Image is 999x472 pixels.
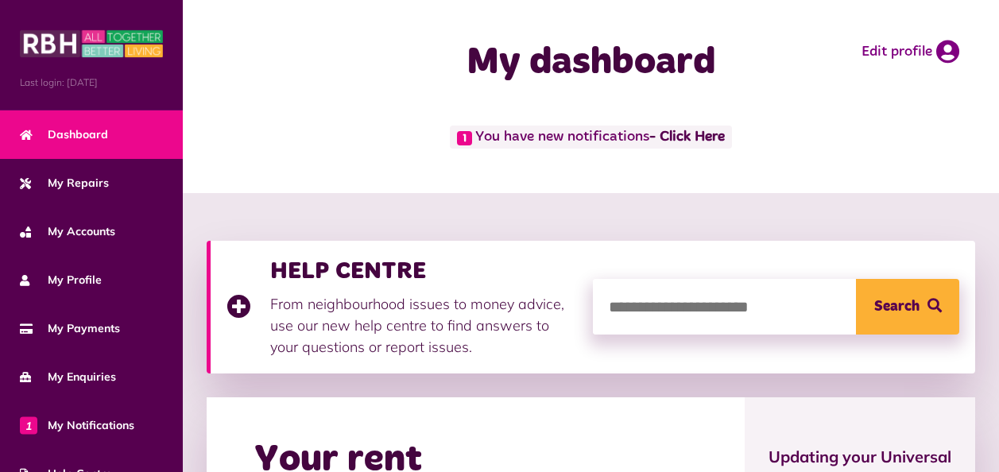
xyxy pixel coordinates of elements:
[20,369,116,385] span: My Enquiries
[270,293,577,358] p: From neighbourhood issues to money advice, use our new help centre to find answers to your questi...
[649,130,725,145] a: - Click Here
[457,131,472,145] span: 1
[862,40,959,64] a: Edit profile
[20,175,109,192] span: My Repairs
[20,416,37,434] span: 1
[450,126,732,149] span: You have new notifications
[874,279,920,335] span: Search
[20,272,102,288] span: My Profile
[20,417,134,434] span: My Notifications
[20,28,163,60] img: MyRBH
[20,75,163,90] span: Last login: [DATE]
[270,257,577,285] h3: HELP CENTRE
[20,126,108,143] span: Dashboard
[20,223,115,240] span: My Accounts
[20,320,120,337] span: My Payments
[403,40,780,86] h1: My dashboard
[856,279,959,335] button: Search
